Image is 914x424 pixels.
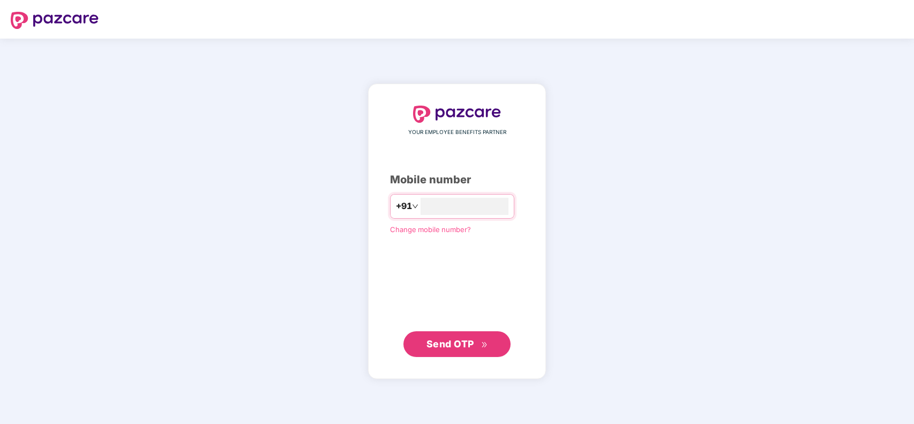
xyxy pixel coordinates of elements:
span: down [412,203,418,210]
span: +91 [396,199,412,213]
button: Send OTPdouble-right [403,331,511,357]
div: Mobile number [390,172,524,188]
span: double-right [481,341,488,348]
img: logo [11,12,99,29]
span: YOUR EMPLOYEE BENEFITS PARTNER [408,128,506,137]
a: Change mobile number? [390,225,471,234]
img: logo [413,106,501,123]
span: Send OTP [426,338,474,349]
